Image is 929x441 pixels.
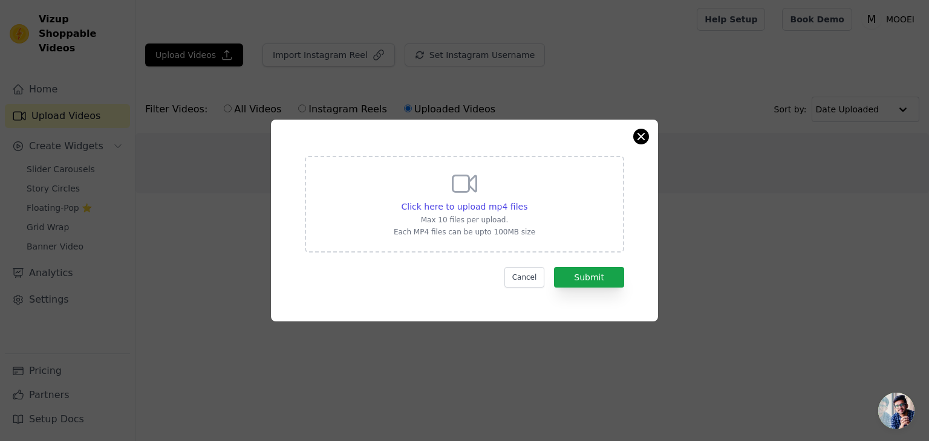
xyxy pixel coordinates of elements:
[394,215,535,225] p: Max 10 files per upload.
[878,393,914,429] div: Open chat
[554,267,624,288] button: Submit
[394,227,535,237] p: Each MP4 files can be upto 100MB size
[402,202,528,211] span: Click here to upload mp4 files
[504,267,545,288] button: Cancel
[634,129,648,144] button: Close modal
